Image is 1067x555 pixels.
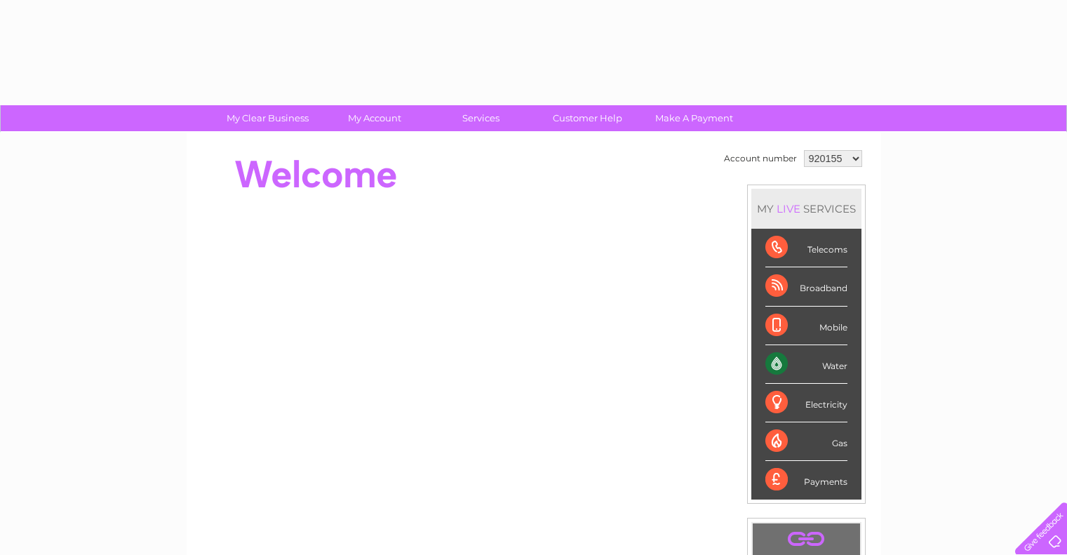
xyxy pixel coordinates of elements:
[765,461,847,499] div: Payments
[774,202,803,215] div: LIVE
[751,189,861,229] div: MY SERVICES
[756,527,857,551] a: .
[765,267,847,306] div: Broadband
[765,384,847,422] div: Electricity
[316,105,432,131] a: My Account
[720,147,800,170] td: Account number
[636,105,752,131] a: Make A Payment
[765,229,847,267] div: Telecoms
[530,105,645,131] a: Customer Help
[210,105,326,131] a: My Clear Business
[423,105,539,131] a: Services
[765,345,847,384] div: Water
[765,307,847,345] div: Mobile
[765,422,847,461] div: Gas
